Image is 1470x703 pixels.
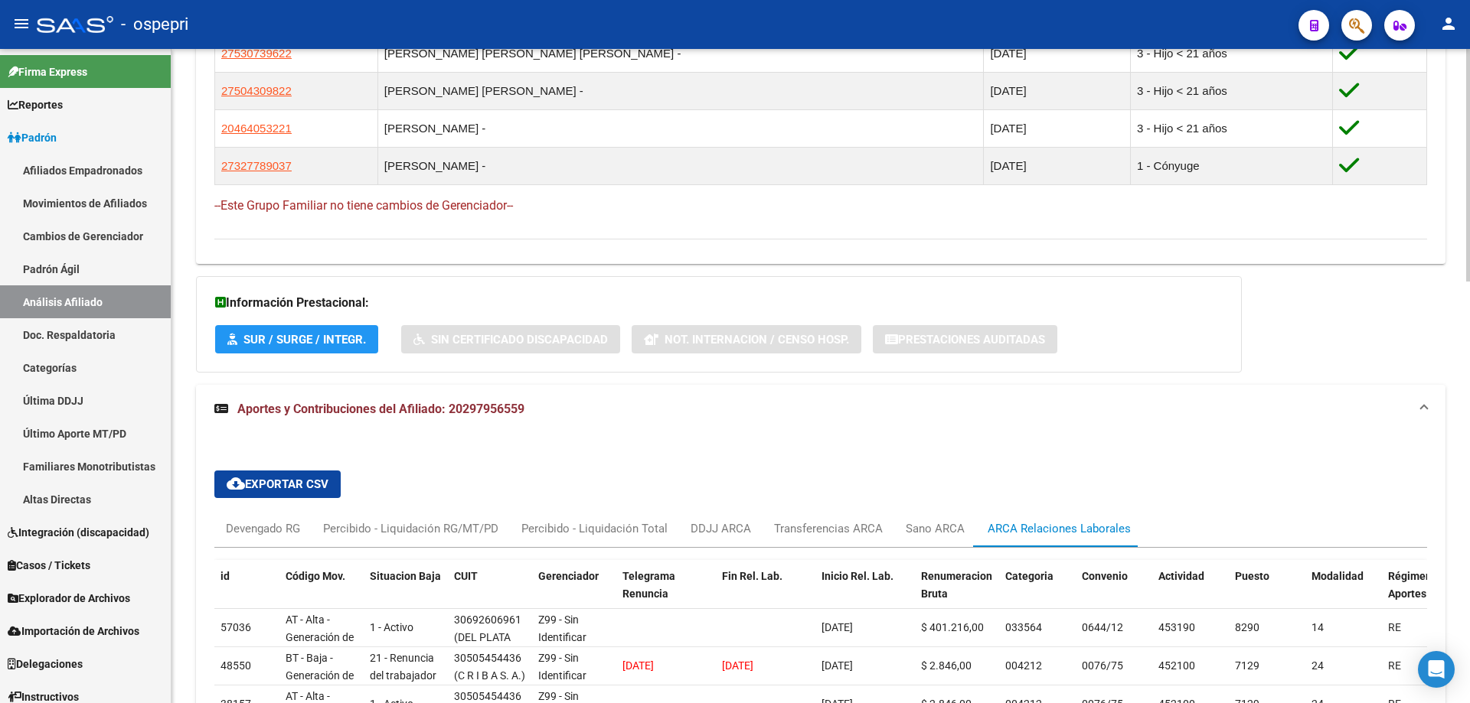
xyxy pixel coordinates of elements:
datatable-header-cell: Convenio [1076,560,1152,627]
span: Gerenciador [538,570,599,582]
span: Puesto [1235,570,1269,582]
td: [DATE] [984,109,1130,147]
div: ARCA Relaciones Laborales [988,520,1131,537]
datatable-header-cell: Renumeracion Bruta [915,560,999,627]
div: Percibido - Liquidación RG/MT/PD [323,520,498,537]
span: 24 [1312,659,1324,672]
span: Sin Certificado Discapacidad [431,333,608,347]
span: 14 [1312,621,1324,633]
span: Categoria [1005,570,1053,582]
datatable-header-cell: Categoria [999,560,1076,627]
span: Renumeracion Bruta [921,570,992,600]
span: Z99 - Sin Identificar [538,613,586,643]
td: 3 - Hijo < 21 años [1130,34,1332,72]
datatable-header-cell: Puesto [1229,560,1305,627]
span: 57036 [220,621,251,633]
span: BT - Baja - Generación de Clave [286,652,354,699]
td: 3 - Hijo < 21 años [1130,72,1332,109]
div: Devengado RG [226,520,300,537]
h4: --Este Grupo Familiar no tiene cambios de Gerenciador-- [214,197,1427,214]
datatable-header-cell: Código Mov. [279,560,364,627]
mat-icon: cloud_download [227,474,245,493]
span: 20464053221 [221,122,292,135]
span: Casos / Tickets [8,557,90,574]
span: 27530739622 [221,47,292,60]
span: Fin Rel. Lab. [722,570,782,582]
span: 1 - Activo [370,621,413,633]
span: SUR / SURGE / INTEGR. [243,333,366,347]
datatable-header-cell: CUIT [448,560,532,627]
span: RE [1388,621,1401,633]
span: Convenio [1082,570,1128,582]
span: Exportar CSV [227,477,328,491]
datatable-header-cell: Modalidad [1305,560,1382,627]
span: 48550 [220,659,251,672]
mat-icon: menu [12,15,31,33]
datatable-header-cell: Fin Rel. Lab. [716,560,815,627]
td: 1 - Cónyuge [1130,147,1332,184]
span: Firma Express [8,63,87,80]
div: 30505454436 [454,649,521,667]
span: Situacion Baja [370,570,441,582]
span: [DATE] [822,621,853,633]
span: id [220,570,230,582]
div: Open Intercom Messenger [1418,651,1455,688]
td: [PERSON_NAME] [PERSON_NAME] [PERSON_NAME] - [377,34,984,72]
span: [DATE] [822,659,853,672]
span: Delegaciones [8,656,83,672]
button: Prestaciones Auditadas [873,325,1057,353]
span: Aportes y Contribuciones del Afiliado: 20297956559 [237,402,524,416]
datatable-header-cell: Régimen Aportes [1382,560,1459,627]
button: Not. Internacion / Censo Hosp. [632,325,861,353]
span: Modalidad [1312,570,1364,582]
div: 30692606961 [454,611,521,629]
span: 7129 [1235,659,1259,672]
datatable-header-cell: Gerenciador [532,560,616,627]
td: 3 - Hijo < 21 años [1130,109,1332,147]
mat-icon: person [1439,15,1458,33]
datatable-header-cell: Inicio Rel. Lab. [815,560,915,627]
span: [DATE] [622,659,654,672]
span: 8290 [1235,621,1259,633]
div: Sano ARCA [906,520,965,537]
span: Prestaciones Auditadas [898,333,1045,347]
span: Explorador de Archivos [8,590,130,607]
span: Z99 - Sin Identificar [538,652,586,682]
td: [PERSON_NAME] [PERSON_NAME] - [377,72,984,109]
datatable-header-cell: Telegrama Renuncia [616,560,716,627]
span: RE [1388,659,1401,672]
span: $ 2.846,00 [921,659,972,672]
div: Percibido - Liquidación Total [521,520,668,537]
span: Padrón [8,129,57,146]
span: Actividad [1158,570,1204,582]
span: Not. Internacion / Censo Hosp. [665,333,849,347]
td: [PERSON_NAME] - [377,109,984,147]
span: Código Mov. [286,570,345,582]
div: DDJJ ARCA [691,520,751,537]
span: 033564 [1005,621,1042,633]
button: Sin Certificado Discapacidad [401,325,620,353]
span: 452100 [1158,659,1195,672]
datatable-header-cell: id [214,560,279,627]
h3: Información Prestacional: [215,292,1223,314]
span: $ 401.216,00 [921,621,984,633]
td: [DATE] [984,72,1130,109]
span: 0076/75 [1082,659,1123,672]
span: Reportes [8,96,63,113]
span: AT - Alta - Generación de clave [286,613,354,661]
span: Integración (discapacidad) [8,524,149,541]
button: Exportar CSV [214,470,341,498]
span: (C R I B A S. A.) [454,669,525,682]
span: Inicio Rel. Lab. [822,570,893,582]
span: 004212 [1005,659,1042,672]
span: 27504309822 [221,84,292,97]
datatable-header-cell: Actividad [1152,560,1229,627]
span: [DATE] [722,659,753,672]
mat-expansion-panel-header: Aportes y Contribuciones del Afiliado: 20297956559 [196,385,1445,434]
button: SUR / SURGE / INTEGR. [215,325,378,353]
span: - ospepri [121,8,188,41]
td: [PERSON_NAME] - [377,147,984,184]
span: 27327789037 [221,159,292,172]
span: 453190 [1158,621,1195,633]
span: Telegrama Renuncia [622,570,675,600]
